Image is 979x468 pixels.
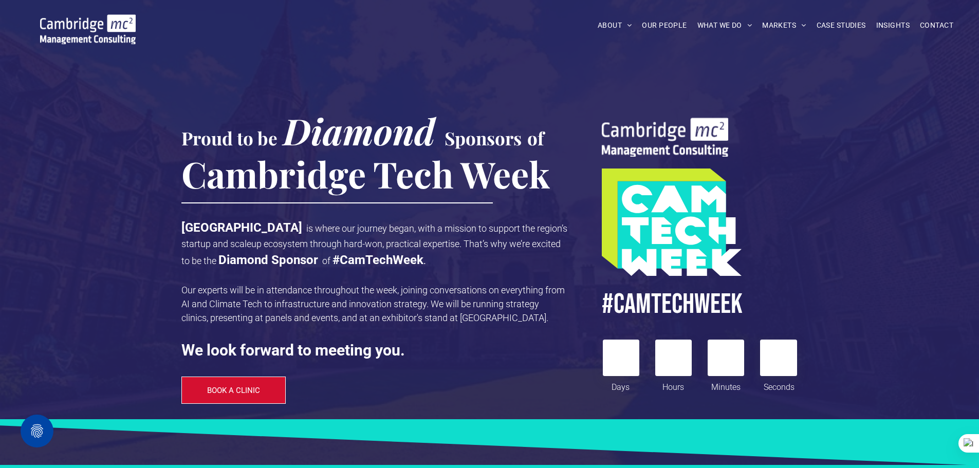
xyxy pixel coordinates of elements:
[181,285,565,323] span: Our experts will be in attendance throughout the week, joining conversations on everything from A...
[655,376,691,394] div: Hours
[181,220,302,235] strong: [GEOGRAPHIC_DATA]
[283,106,435,155] span: Diamond
[218,253,318,267] strong: Diamond Sponsor
[915,17,958,33] a: CONTACT
[423,255,426,266] span: .
[445,126,522,150] span: Sponsors
[603,376,639,394] div: Days
[181,223,567,266] span: is where our journey began, with a mission to support the region’s startup and scaleup ecosystem ...
[181,126,278,150] span: Proud to be
[761,376,797,394] div: Seconds
[637,17,692,33] a: OUR PEOPLE
[181,341,405,359] strong: We look forward to meeting you.
[708,376,744,394] div: Minutes
[593,17,637,33] a: ABOUT
[333,253,423,267] strong: #CamTechWeek
[602,169,742,276] img: A turquoise and lime green geometric graphic with the words CAM TECH WEEK in bold white letters s...
[181,377,286,404] a: BOOK A CLINIC
[602,287,743,322] span: #CamTECHWEEK
[527,126,544,150] span: of
[692,17,758,33] a: WHAT WE DO
[207,386,260,395] span: BOOK A CLINIC
[811,17,871,33] a: CASE STUDIES
[757,17,811,33] a: MARKETS
[871,17,915,33] a: INSIGHTS
[181,149,550,198] span: Cambridge Tech Week
[40,14,136,44] img: Go to Homepage
[322,255,330,266] span: of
